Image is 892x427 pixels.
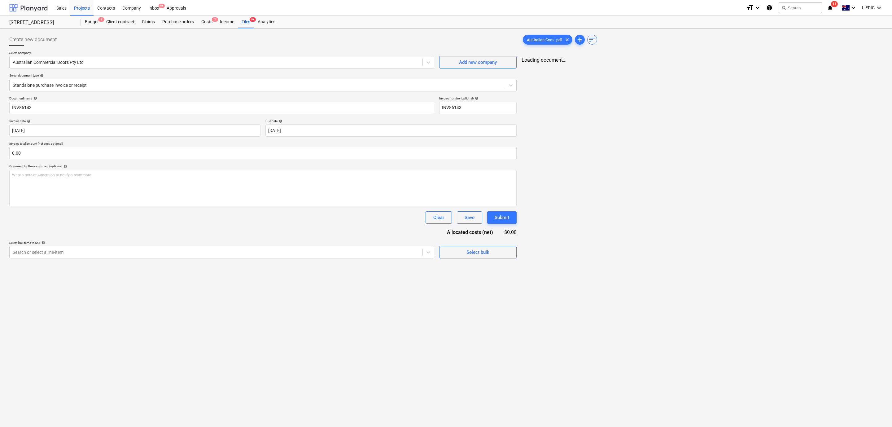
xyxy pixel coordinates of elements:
button: Select bulk [439,246,517,258]
div: Document name [9,96,434,100]
div: Select bulk [466,248,489,256]
div: Select document type [9,73,517,77]
button: Submit [487,211,517,224]
span: search [781,5,786,10]
i: format_size [746,4,754,11]
span: clear [563,36,571,43]
input: Document name [9,102,434,114]
div: Due date [265,119,517,123]
a: Budget8 [81,16,103,28]
i: notifications [827,4,833,11]
input: Due date not specified [265,124,517,137]
div: Budget [81,16,103,28]
span: help [474,96,479,100]
span: Create new document [9,36,57,43]
p: Invoice total amount (net cost, optional) [9,142,517,147]
div: Australian Com...pdf [523,35,572,45]
input: Invoice total amount (net cost, optional) [9,147,517,159]
i: keyboard_arrow_down [875,4,883,11]
span: help [26,119,31,123]
i: keyboard_arrow_down [850,4,857,11]
div: Allocated costs (net) [436,229,503,236]
a: Analytics [254,16,279,28]
input: Invoice date not specified [9,124,260,137]
a: Income [216,16,238,28]
i: Knowledge base [766,4,772,11]
input: Invoice number [439,102,517,114]
div: Select line-items to add [9,241,434,245]
div: Add new company [459,58,497,66]
span: Australian Com...pdf [523,37,566,42]
i: keyboard_arrow_down [754,4,761,11]
button: Search [779,2,822,13]
div: $0.00 [503,229,517,236]
button: Save [457,211,482,224]
button: Add new company [439,56,517,68]
div: Save [465,214,474,222]
div: Submit [495,214,509,222]
button: Clear [426,211,452,224]
span: 11 [831,1,838,7]
div: [STREET_ADDRESS] [9,20,74,26]
span: add [576,36,584,43]
span: help [62,165,67,168]
span: I. EPIC [862,5,875,10]
iframe: Chat Widget [861,397,892,427]
div: Files [238,16,254,28]
div: Invoice date [9,119,260,123]
span: help [278,119,282,123]
a: Purchase orders [159,16,198,28]
span: 8 [98,17,104,22]
span: 9+ [250,17,256,22]
div: Costs [198,16,216,28]
div: Clear [433,214,444,222]
a: Files9+ [238,16,254,28]
span: 9+ [159,4,165,8]
span: help [39,74,44,77]
span: help [32,96,37,100]
a: Claims [138,16,159,28]
span: sort [588,36,596,43]
div: Invoice number (optional) [439,96,517,100]
a: Client contract [103,16,138,28]
a: Costs2 [198,16,216,28]
div: Comment for the accountant (optional) [9,164,517,168]
div: Loading document... [522,57,883,63]
p: Select company [9,51,434,56]
span: 2 [212,17,218,22]
span: help [40,241,45,244]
